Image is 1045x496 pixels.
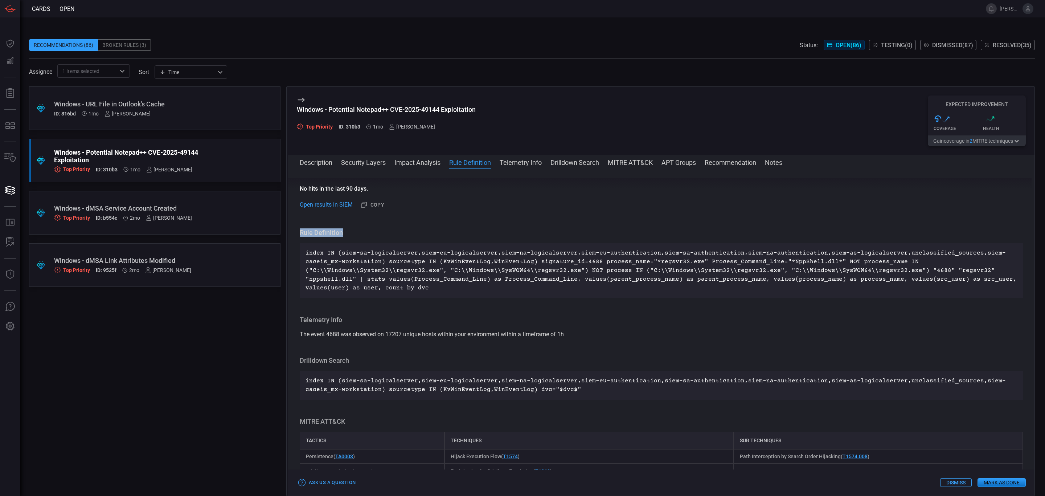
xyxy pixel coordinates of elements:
span: Jun 03, 2025 7:36 AM [130,215,140,221]
div: Health [983,126,1026,131]
div: [PERSON_NAME] [389,124,435,130]
a: Open results in SIEM [300,200,353,209]
div: Windows - dMSA Link Attributes Modified [54,257,228,264]
button: Open [117,66,127,76]
button: Gaincoverage in2MITRE techniques [928,135,1026,146]
span: Privilege Escalation ( ) [306,468,373,474]
a: TA0004 [354,468,372,474]
button: Rule Catalog [1,214,19,231]
a: T1574 [503,454,518,459]
h5: ID: 310b3 [96,167,118,173]
span: 1 Items selected [62,68,99,75]
span: Open ( 86 ) [836,42,861,49]
div: Top Priority [54,214,90,221]
button: MITRE - Detection Posture [1,117,19,134]
div: Windows - Potential Notepad++ CVE-2025-49144 Exploitation [54,149,228,164]
button: Testing(0) [869,40,916,50]
button: Telemetry Info [500,158,542,166]
button: Ask Us A Question [1,298,19,316]
span: Jun 30, 2025 6:42 AM [373,124,383,130]
button: Ask Us a Question [297,477,357,488]
div: [PERSON_NAME] [104,111,151,117]
span: open [60,5,74,12]
h5: ID: 9525f [96,267,116,273]
div: Tactics [300,432,444,449]
div: Windows - URL File in Outlook's Cache [54,100,228,108]
div: [PERSON_NAME] [146,167,192,172]
div: Broken Rules (3) [98,39,151,51]
div: Top Priority [297,123,333,130]
span: Jun 03, 2025 7:33 AM [129,267,139,273]
div: Sub Techniques [734,432,1023,449]
h5: ID: b554c [96,215,117,221]
h5: ID: 816bd [54,111,76,117]
div: Coverage [934,126,977,131]
span: Cards [32,5,50,12]
button: Dashboard [1,35,19,52]
button: Inventory [1,149,19,167]
span: Hijack Execution Flow ( ) [451,454,520,459]
button: Rule Definition [449,158,491,166]
p: index IN (siem-sa-logicalserver,siem-eu-logicalserver,siem-na-logicalserver,siem-eu-authenticatio... [306,377,1017,394]
div: Top Priority [54,267,90,273]
span: Resolved ( 35 ) [993,42,1032,49]
button: Drilldown Search [550,158,599,166]
button: Dismissed(87) [920,40,976,50]
a: T1068 [535,468,550,474]
span: Path Interception by Search Order Hijacking ( ) [740,454,869,459]
button: MITRE ATT&CK [608,158,653,166]
span: [PERSON_NAME][EMAIL_ADDRESS][DOMAIN_NAME] [1000,6,1020,12]
div: [PERSON_NAME] [146,215,192,221]
span: Persistence ( ) [306,454,355,459]
button: Dismiss [940,478,972,487]
a: TA0003 [335,454,353,459]
div: Techniques [444,432,734,449]
div: Recommendations (86) [29,39,98,51]
div: Windows - dMSA Service Account Created [54,204,228,212]
span: Exploitation for Privilege Escalation ( ) [451,468,552,474]
button: Recommendation [705,158,756,166]
div: Time [160,69,216,76]
span: Jun 30, 2025 6:42 AM [130,167,140,172]
p: index IN (siem-sa-logicalserver,siem-eu-logicalserver,siem-na-logicalserver,siem-eu-authenticatio... [306,249,1017,292]
h5: ID: 310b3 [339,124,360,130]
h3: Drilldown Search [300,356,1023,365]
div: Windows - Potential Notepad++ CVE-2025-49144 Exploitation [297,106,476,113]
div: Top Priority [54,166,90,173]
button: Reports [1,85,19,102]
button: ALERT ANALYSIS [1,233,19,251]
div: [PERSON_NAME] [145,267,191,273]
h3: MITRE ATT&CK [300,417,1023,426]
button: Detections [1,52,19,70]
button: Resolved(35) [981,40,1035,50]
button: Copy [358,199,387,211]
button: Impact Analysis [394,158,440,166]
h3: Rule Definition [300,228,1023,237]
button: Cards [1,182,19,199]
h3: Telemetry Info [300,316,1023,324]
h5: Expected Improvement [928,101,1026,107]
button: APT Groups [661,158,696,166]
label: sort [139,69,149,76]
span: Dismissed ( 87 ) [932,42,973,49]
button: Notes [765,158,782,166]
button: Description [300,158,332,166]
a: T1574.008 [843,454,868,459]
button: Threat Intelligence [1,266,19,283]
span: Jul 07, 2025 5:51 AM [89,111,99,117]
span: Testing ( 0 ) [881,42,913,49]
button: Open(86) [824,40,865,50]
button: Mark as Done [978,478,1026,487]
span: 2 [970,138,972,144]
button: Preferences [1,318,19,335]
button: Security Layers [341,158,386,166]
span: Status: [800,42,818,49]
span: Assignee [29,68,52,75]
span: The event 4688 was observed on 17207 unique hosts within your environment within a timeframe of 1h [300,331,564,338]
